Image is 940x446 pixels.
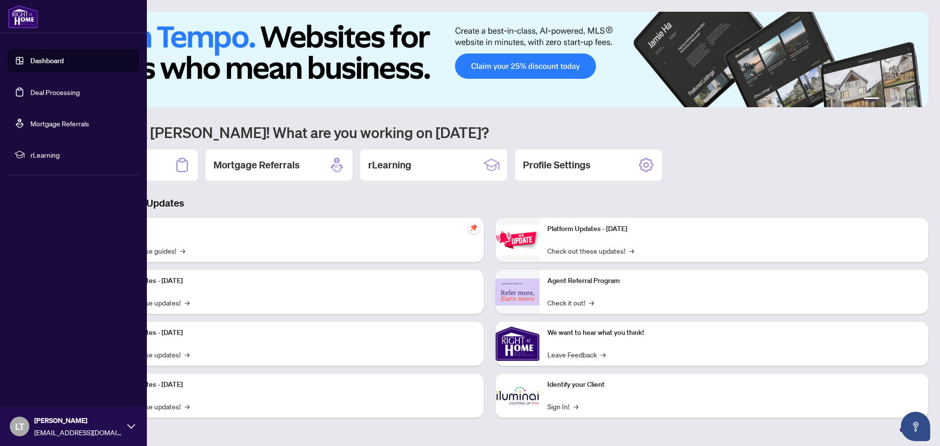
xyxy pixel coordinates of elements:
p: Platform Updates - [DATE] [547,224,920,235]
span: [PERSON_NAME] [34,415,122,426]
p: We want to hear what you think! [547,328,920,338]
span: → [185,297,189,308]
a: Deal Processing [30,88,80,96]
span: [EMAIL_ADDRESS][DOMAIN_NAME] [34,427,122,438]
button: 3 [891,97,895,101]
span: → [180,245,185,256]
button: 5 [907,97,911,101]
p: Platform Updates - [DATE] [103,328,476,338]
span: → [589,297,594,308]
h3: Brokerage & Industry Updates [51,196,928,210]
span: → [185,401,189,412]
img: Agent Referral Program [495,279,540,305]
span: pushpin [468,222,480,234]
h2: rLearning [368,158,411,172]
img: Platform Updates - June 23, 2025 [495,225,540,256]
a: Dashboard [30,56,64,65]
span: → [629,245,634,256]
h1: Welcome back [PERSON_NAME]! What are you working on [DATE]? [51,123,928,141]
span: rLearning [30,149,132,160]
a: Mortgage Referrals [30,119,89,128]
p: Identify your Client [547,379,920,390]
a: Leave Feedback→ [547,349,606,360]
button: Open asap [901,412,930,441]
button: 6 [915,97,918,101]
span: → [185,349,189,360]
img: We want to hear what you think! [495,322,540,366]
button: 2 [883,97,887,101]
h2: Profile Settings [523,158,590,172]
p: Platform Updates - [DATE] [103,379,476,390]
button: 1 [864,97,879,101]
p: Platform Updates - [DATE] [103,276,476,286]
a: Check out these updates!→ [547,245,634,256]
span: → [601,349,606,360]
img: Identify your Client [495,374,540,418]
a: Check it out!→ [547,297,594,308]
span: LT [15,420,24,433]
p: Agent Referral Program [547,276,920,286]
p: Self-Help [103,224,476,235]
img: Slide 0 [51,12,928,107]
a: Sign In!→ [547,401,578,412]
span: → [573,401,578,412]
img: logo [8,5,38,28]
h2: Mortgage Referrals [213,158,300,172]
button: 4 [899,97,903,101]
